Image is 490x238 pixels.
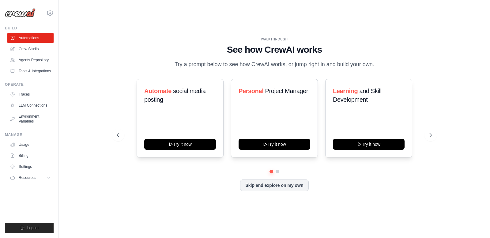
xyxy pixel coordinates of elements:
button: Skip and explore on my own [240,179,308,191]
div: WALKTHROUGH [117,37,432,42]
a: Environment Variables [7,111,54,126]
span: social media posting [144,88,206,103]
span: Learning [333,88,358,94]
span: Project Manager [265,88,308,94]
div: Manage [5,132,54,137]
span: Logout [27,225,39,230]
a: Agents Repository [7,55,54,65]
span: Personal [239,88,263,94]
button: Resources [7,173,54,183]
h1: See how CrewAI works [117,44,432,55]
a: Traces [7,89,54,99]
div: Operate [5,82,54,87]
span: and Skill Development [333,88,381,103]
a: Automations [7,33,54,43]
span: Automate [144,88,171,94]
a: Tools & Integrations [7,66,54,76]
span: Resources [19,175,36,180]
a: Settings [7,162,54,172]
button: Try it now [239,139,310,150]
button: Try it now [333,139,405,150]
div: Build [5,26,54,31]
a: Crew Studio [7,44,54,54]
button: Logout [5,223,54,233]
a: Billing [7,151,54,161]
button: Try it now [144,139,216,150]
a: Usage [7,140,54,149]
p: Try a prompt below to see how CrewAI works, or jump right in and build your own. [171,60,377,69]
img: Logo [5,8,36,17]
a: LLM Connections [7,100,54,110]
